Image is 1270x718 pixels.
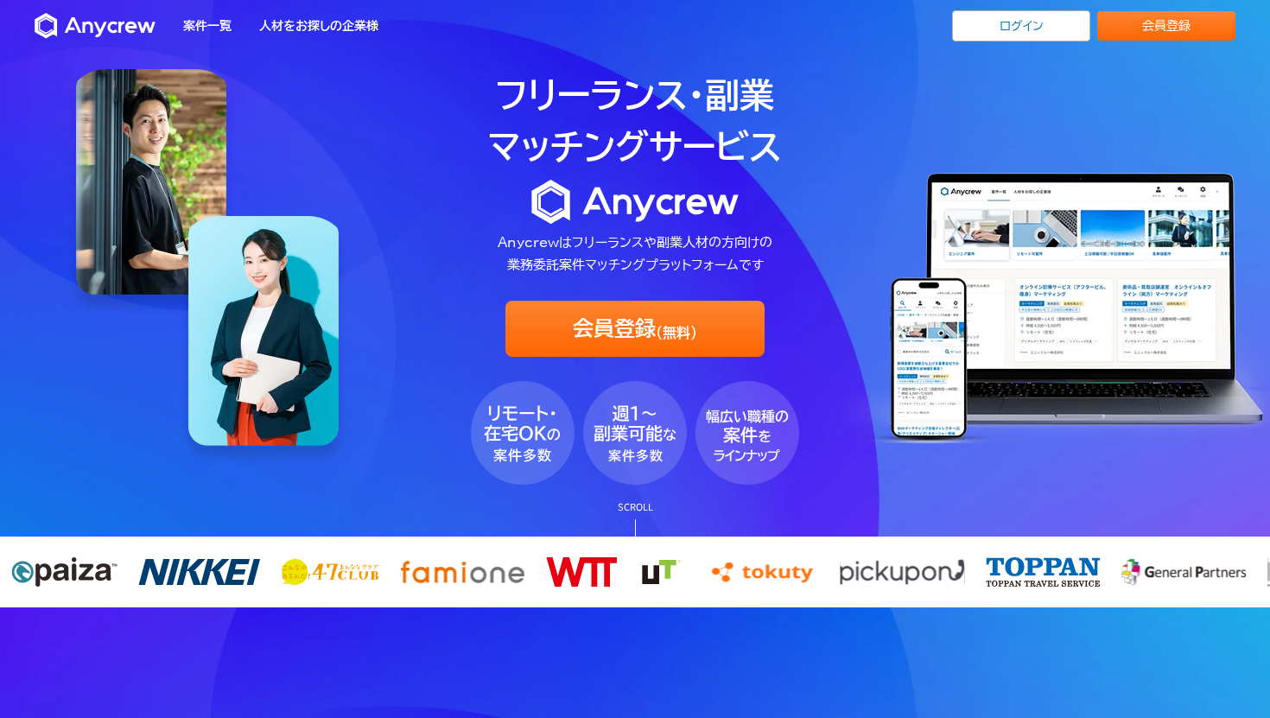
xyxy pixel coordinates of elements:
img: fv_bubble2 [583,381,687,485]
img: Anycrew [35,13,156,39]
img: famione [399,557,524,587]
a: ログイン [952,10,1090,41]
img: fv_bubble3 [695,381,799,485]
img: toppan [985,557,1100,587]
img: logo [531,180,739,225]
span: 会員登録 [573,316,656,341]
p: SCROLL [613,502,657,511]
img: pickupon [839,557,964,587]
img: ut [637,557,684,587]
a: 案件一覧 [183,20,232,32]
a: 会員登録(無料) [505,301,765,357]
img: paiza [10,557,117,587]
h1: フリーランス・副業 マッチングサービス [471,69,799,173]
a: 会員登録 [1097,11,1235,41]
p: Anycrewはフリーランスや副業人材の方向けの 業務委託案件マッチングプラットフォームです [471,232,799,277]
img: nikkei [137,559,260,585]
img: m-out inc. [1121,557,1246,587]
img: fv_bubble1 [471,381,575,485]
img: 47club [281,559,378,585]
img: wtt [545,557,616,587]
img: tokuty [705,557,818,587]
a: 人材をお探しの企業様 [259,20,378,32]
